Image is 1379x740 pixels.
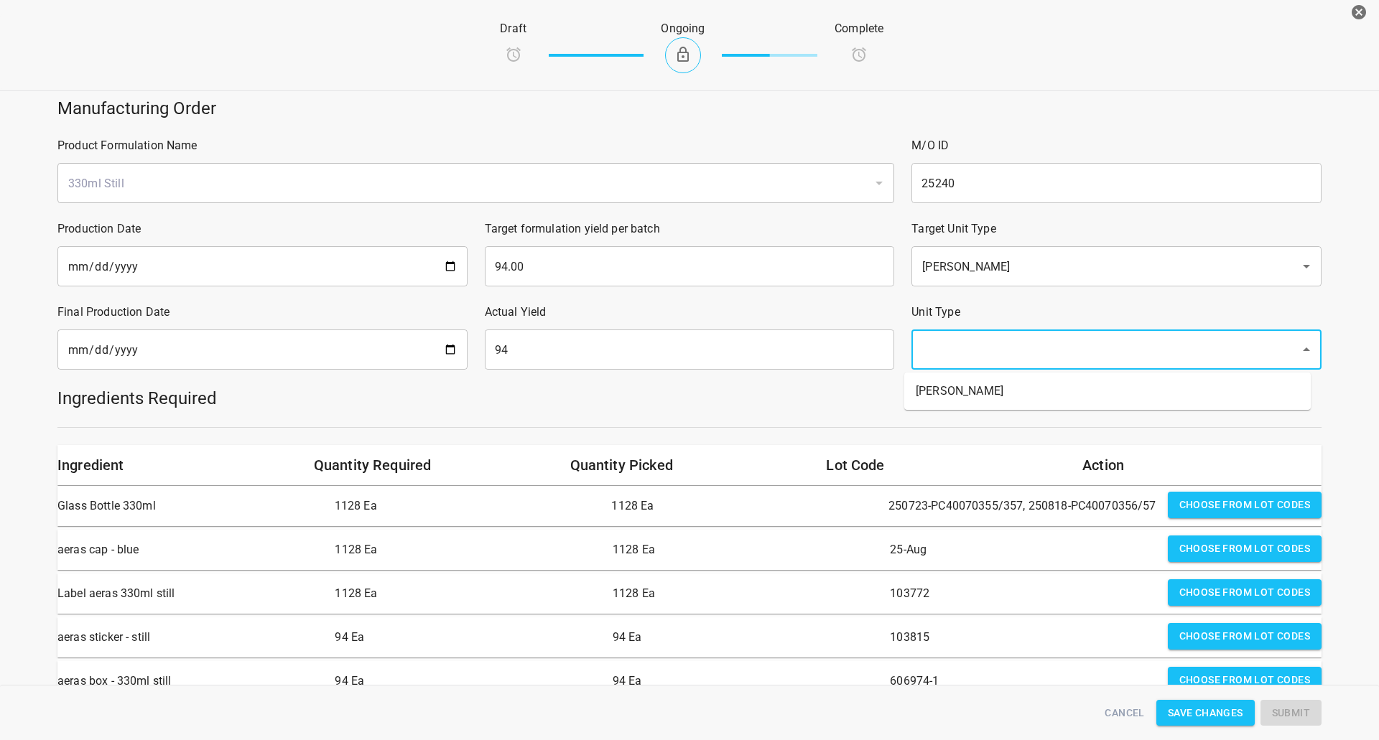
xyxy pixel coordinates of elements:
p: Target formulation yield per batch [485,220,895,238]
p: aeras sticker - still [57,623,323,652]
h5: Manufacturing Order [57,97,1322,120]
span: Cancel [1105,704,1144,722]
p: 25-Aug [890,535,1156,564]
h6: Quantity Required [314,454,553,477]
p: 94 Ea [613,667,878,695]
p: Ongoing [661,20,705,37]
button: Choose from lot codes [1168,623,1322,650]
p: Final Production Date [57,304,468,321]
p: 94 Ea [613,623,878,652]
p: 1128 Ea [335,579,600,608]
h6: Ingredient [57,454,297,477]
h6: Lot Code [826,454,1065,477]
button: Choose from lot codes [1168,579,1322,606]
p: 94 Ea [335,623,600,652]
p: 606974-1 [890,667,1156,695]
span: Choose from lot codes [1179,496,1310,514]
button: Open [1296,256,1317,276]
button: Close [1296,339,1317,360]
p: Complete [835,20,883,37]
p: 1128 Ea [335,535,600,564]
p: Production Date [57,220,468,238]
p: Label aeras 330ml still [57,579,323,608]
button: Choose from lot codes [1168,492,1322,518]
p: Product Formulation Name [57,137,894,154]
p: 94 Ea [335,667,600,695]
h6: Quantity Picked [570,454,809,477]
p: 1128 Ea [613,579,878,608]
h5: Ingredients Required [57,387,1322,410]
button: Cancel [1099,700,1150,726]
li: [PERSON_NAME] [904,378,1311,404]
p: Actual Yield [485,304,895,321]
p: 103815 [890,623,1156,652]
button: Choose from lot codes [1168,667,1322,693]
button: Save Changes [1156,700,1255,726]
p: Unit Type [911,304,1322,321]
span: Save Changes [1168,704,1243,722]
span: Choose from lot codes [1179,671,1310,689]
span: Choose from lot codes [1179,584,1310,601]
p: 250723-PC40070355/357, 250818-PC40070356/57 [888,492,1156,520]
span: Choose from lot codes [1179,540,1310,558]
p: Draft [496,20,531,37]
p: Target Unit Type [911,220,1322,238]
button: Choose from lot codes [1168,535,1322,562]
p: 1128 Ea [611,492,877,520]
p: M/O ID [911,137,1322,154]
span: Choose from lot codes [1179,627,1310,645]
p: 103772 [890,579,1156,608]
p: Glass Bottle 330ml [57,492,323,520]
p: aeras cap - blue [57,535,323,564]
p: aeras box - 330ml still [57,667,323,695]
p: 1128 Ea [335,492,600,520]
p: 1128 Ea [613,535,878,564]
h6: Action [1082,454,1322,477]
